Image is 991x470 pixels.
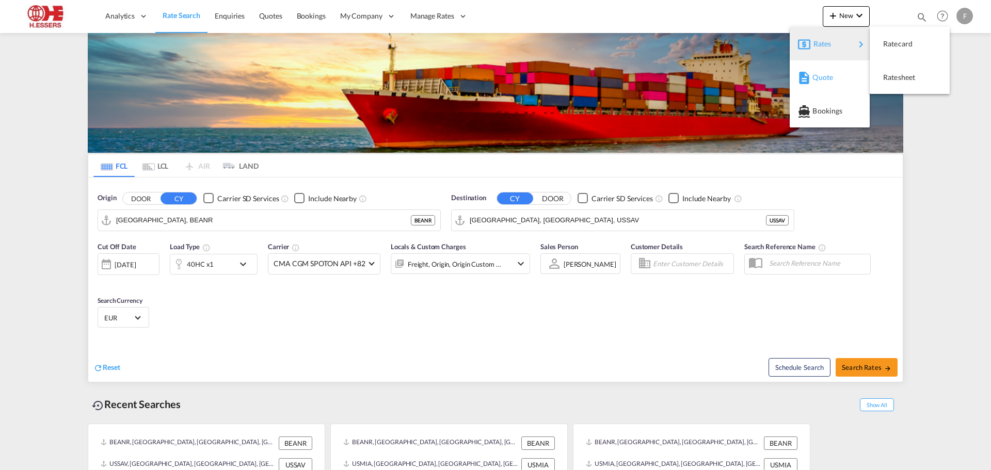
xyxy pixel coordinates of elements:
div: Quote [798,64,861,90]
span: Quote [812,67,824,88]
button: Bookings [790,94,870,127]
md-icon: icon-chevron-right [855,38,867,51]
span: Rates [813,34,826,54]
span: Bookings [812,101,824,121]
div: Bookings [798,98,861,124]
button: Quote [790,60,870,94]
